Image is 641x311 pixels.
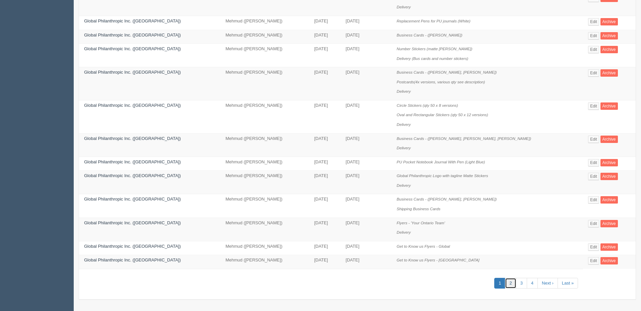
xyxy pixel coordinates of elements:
a: Global Philanthropic Inc. ([GEOGRAPHIC_DATA]) [84,70,181,75]
td: [DATE] [341,255,392,269]
a: Archive [600,18,618,25]
i: Get to Know us Flyers - Global [397,244,450,248]
i: Global Philanthropic Logo with tagline Matte Stickers [397,173,488,178]
i: Postcards(4x versions, various qty see description) [397,80,485,84]
td: Mehmud ([PERSON_NAME]) [220,171,309,194]
td: [DATE] [341,100,392,133]
i: Delivery [397,5,411,9]
td: Mehmud ([PERSON_NAME]) [220,157,309,171]
i: Shipping Business Cards [397,207,441,211]
td: Mehmud ([PERSON_NAME]) [220,255,309,269]
a: Archive [600,102,618,110]
td: [DATE] [341,194,392,218]
a: Archive [600,257,618,264]
a: Edit [588,102,599,110]
td: [DATE] [309,218,341,241]
a: Archive [600,32,618,40]
td: [DATE] [309,16,341,30]
i: PU Pocket Notebook Journal With Pen (Light Blue) [397,160,485,164]
a: Global Philanthropic Inc. ([GEOGRAPHIC_DATA]) [84,197,181,202]
a: Edit [588,18,599,25]
a: Edit [588,173,599,180]
a: Next › [537,278,558,289]
i: Replacement Pens for PU journals (White) [397,19,470,23]
a: Archive [600,196,618,204]
a: Global Philanthropic Inc. ([GEOGRAPHIC_DATA]) [84,220,181,225]
a: Last » [558,278,578,289]
i: Delivery [397,89,411,93]
td: Mehmud ([PERSON_NAME]) [220,30,309,44]
a: Edit [588,32,599,40]
a: 3 [516,278,527,289]
a: Edit [588,46,599,53]
a: Global Philanthropic Inc. ([GEOGRAPHIC_DATA]) [84,136,181,141]
a: Edit [588,257,599,264]
a: Archive [600,243,618,251]
td: [DATE] [341,241,392,255]
i: Oval and Rectangular Stickers (qty 50 x 12 versions) [397,112,488,117]
td: [DATE] [309,30,341,44]
td: [DATE] [341,67,392,100]
i: Business Cards - ([PERSON_NAME], [PERSON_NAME], [PERSON_NAME]) [397,136,531,141]
a: Global Philanthropic Inc. ([GEOGRAPHIC_DATA]) [84,257,181,262]
td: [DATE] [341,30,392,44]
a: Edit [588,243,599,251]
i: Number Stickers (matte [PERSON_NAME]) [397,47,472,51]
a: Archive [600,69,618,77]
i: Flyers - 'Your Ontario Team' [397,221,445,225]
td: [DATE] [309,241,341,255]
td: [DATE] [309,157,341,171]
td: Mehmud ([PERSON_NAME]) [220,218,309,241]
a: Archive [600,159,618,166]
a: Global Philanthropic Inc. ([GEOGRAPHIC_DATA]) [84,32,181,37]
td: [DATE] [341,218,392,241]
td: Mehmud ([PERSON_NAME]) [220,16,309,30]
a: Archive [600,220,618,227]
td: Mehmud ([PERSON_NAME]) [220,194,309,218]
i: Business Cards - ([PERSON_NAME]) [397,33,462,37]
i: Business Cards - ([PERSON_NAME], [PERSON_NAME]) [397,70,497,74]
i: Business Cards - ([PERSON_NAME], [PERSON_NAME]) [397,197,497,201]
td: [DATE] [341,133,392,157]
a: Global Philanthropic Inc. ([GEOGRAPHIC_DATA]) [84,46,181,51]
td: Mehmud ([PERSON_NAME]) [220,133,309,157]
td: [DATE] [309,171,341,194]
a: Edit [588,220,599,227]
td: Mehmud ([PERSON_NAME]) [220,241,309,255]
td: [DATE] [309,255,341,269]
td: [DATE] [309,133,341,157]
td: [DATE] [341,44,392,67]
a: Archive [600,46,618,53]
a: 2 [505,278,516,289]
td: [DATE] [309,194,341,218]
td: Mehmud ([PERSON_NAME]) [220,100,309,133]
td: Mehmud ([PERSON_NAME]) [220,44,309,67]
i: Get to Know us Flyers - [GEOGRAPHIC_DATA] [397,258,479,262]
a: Global Philanthropic Inc. ([GEOGRAPHIC_DATA]) [84,18,181,23]
a: 4 [527,278,538,289]
i: Delivery [397,146,411,150]
a: Global Philanthropic Inc. ([GEOGRAPHIC_DATA]) [84,159,181,164]
td: Mehmud ([PERSON_NAME]) [220,67,309,100]
td: [DATE] [341,16,392,30]
a: Global Philanthropic Inc. ([GEOGRAPHIC_DATA]) [84,173,181,178]
a: Edit [588,196,599,204]
a: Edit [588,69,599,77]
a: Archive [600,173,618,180]
a: Edit [588,159,599,166]
td: [DATE] [309,100,341,133]
i: Delivery [397,183,411,187]
td: [DATE] [309,67,341,100]
a: Global Philanthropic Inc. ([GEOGRAPHIC_DATA]) [84,103,181,108]
a: Edit [588,136,599,143]
i: Circle Stickers (qty 50 x 8 versions) [397,103,458,107]
i: Delivery [397,122,411,127]
a: Archive [600,136,618,143]
a: 1 [494,278,505,289]
td: [DATE] [341,157,392,171]
td: [DATE] [309,44,341,67]
td: [DATE] [341,171,392,194]
i: Delivery [397,230,411,234]
a: Global Philanthropic Inc. ([GEOGRAPHIC_DATA]) [84,244,181,249]
i: Delivery (Bus cards and number stickers) [397,56,468,61]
